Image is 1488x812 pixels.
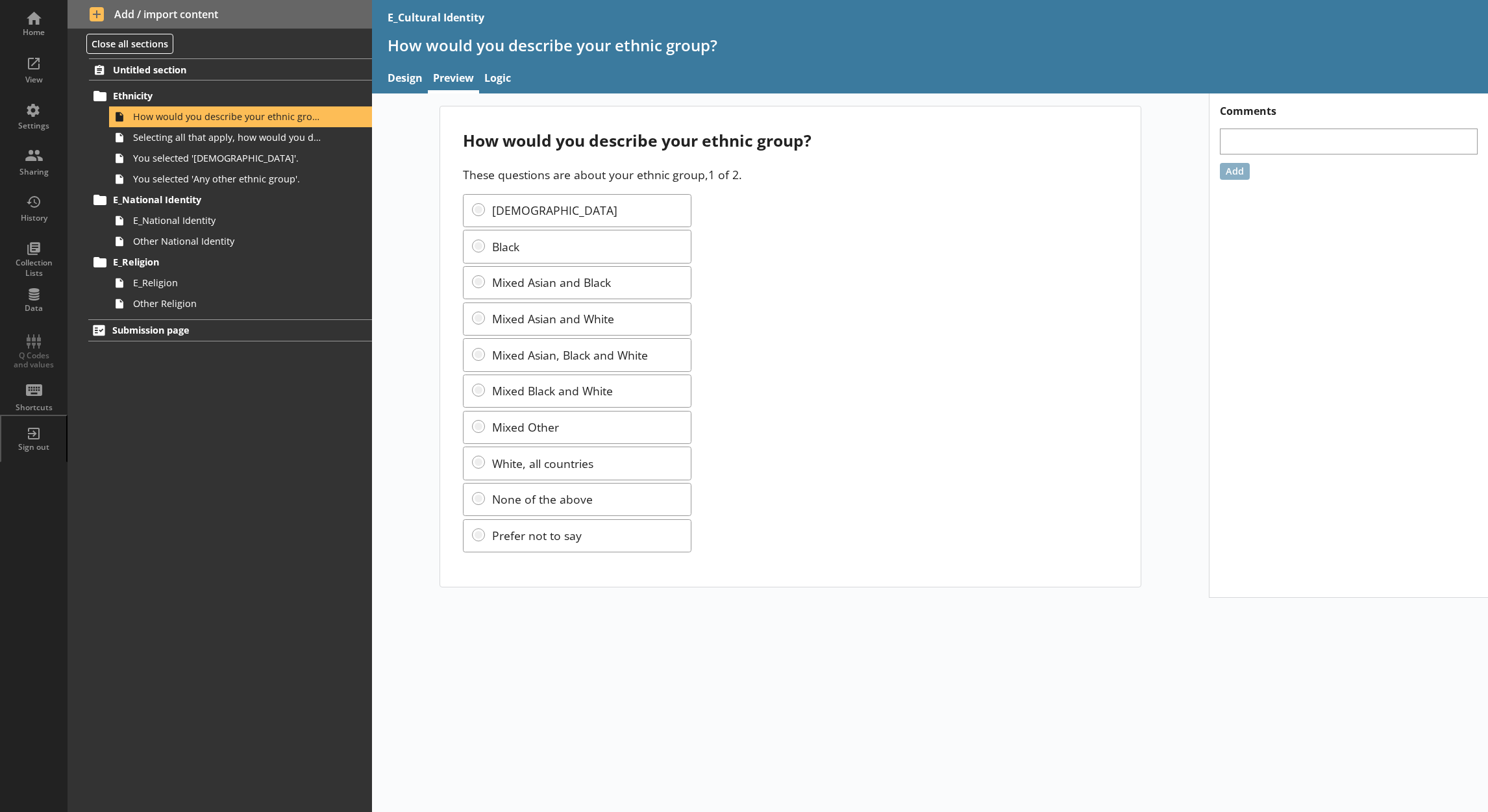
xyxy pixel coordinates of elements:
[382,66,428,93] a: Design
[133,110,323,123] span: How would you describe your ethnic group?
[95,252,372,314] li: E_ReligionE_ReligionOther Religion
[388,35,1472,55] h1: How would you describe your ethnic group?
[388,10,484,25] div: E_Cultural Identity
[86,34,173,54] button: Close all sections
[68,58,372,314] li: Untitled sectionEthnicityHow would you describe your ethnic group?Selecting all that apply, how w...
[113,256,318,268] span: E_Religion
[133,297,323,310] span: Other Religion
[109,148,372,169] a: You selected '[DEMOGRAPHIC_DATA]'.
[109,127,372,148] a: Selecting all that apply, how would you describe your ethnic group?
[11,75,56,85] div: View
[133,214,323,227] span: E_National Identity
[133,235,323,247] span: Other National Identity
[1209,93,1488,118] h1: Comments
[11,442,56,452] div: Sign out
[109,169,372,190] a: You selected 'Any other ethnic group'.
[112,324,318,336] span: Submission page
[88,319,372,341] a: Submission page
[11,121,56,131] div: Settings
[95,86,372,190] li: EthnicityHow would you describe your ethnic group?Selecting all that apply, how would you describ...
[11,402,56,413] div: Shortcuts
[90,7,351,21] span: Add / import content
[89,190,372,210] a: E_National Identity
[11,167,56,177] div: Sharing
[11,258,56,278] div: Collection Lists
[109,273,372,293] a: E_Religion
[11,303,56,314] div: Data
[11,27,56,38] div: Home
[109,106,372,127] a: How would you describe your ethnic group?
[113,64,318,76] span: Untitled section
[479,66,516,93] a: Logic
[11,213,56,223] div: History
[133,131,323,143] span: Selecting all that apply, how would you describe your ethnic group?
[89,86,372,106] a: Ethnicity
[133,152,323,164] span: You selected '[DEMOGRAPHIC_DATA]'.
[89,58,372,80] a: Untitled section
[109,293,372,314] a: Other Religion
[109,210,372,231] a: E_National Identity
[89,252,372,273] a: E_Religion
[113,90,318,102] span: Ethnicity
[463,130,1118,151] div: How would you describe your ethnic group?
[109,231,372,252] a: Other National Identity
[113,193,318,206] span: E_National Identity
[133,173,323,185] span: You selected 'Any other ethnic group'.
[133,277,323,289] span: E_Religion
[95,190,372,252] li: E_National IdentityE_National IdentityOther National Identity
[428,66,479,93] a: Preview
[463,167,1118,182] p: These questions are about your ethnic group,1 of 2.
